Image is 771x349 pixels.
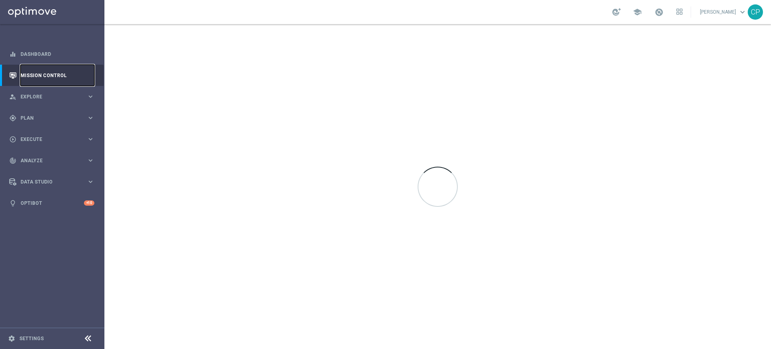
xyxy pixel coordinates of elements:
[20,137,87,142] span: Execute
[9,179,95,185] button: Data Studio keyboard_arrow_right
[87,157,94,164] i: keyboard_arrow_right
[699,6,748,18] a: [PERSON_NAME]keyboard_arrow_down
[748,4,763,20] div: CP
[20,65,94,86] a: Mission Control
[9,178,87,186] div: Data Studio
[9,157,16,164] i: track_changes
[19,336,44,341] a: Settings
[9,200,16,207] i: lightbulb
[9,114,16,122] i: gps_fixed
[9,157,87,164] div: Analyze
[9,72,95,79] button: Mission Control
[9,136,87,143] div: Execute
[9,51,16,58] i: equalizer
[87,93,94,100] i: keyboard_arrow_right
[87,178,94,186] i: keyboard_arrow_right
[9,114,87,122] div: Plan
[9,94,95,100] button: person_search Explore keyboard_arrow_right
[9,157,95,164] button: track_changes Analyze keyboard_arrow_right
[87,135,94,143] i: keyboard_arrow_right
[9,115,95,121] button: gps_fixed Plan keyboard_arrow_right
[9,200,95,206] button: lightbulb Optibot +10
[9,93,16,100] i: person_search
[84,200,94,206] div: +10
[633,8,642,16] span: school
[20,158,87,163] span: Analyze
[20,180,87,184] span: Data Studio
[20,94,87,99] span: Explore
[9,65,94,86] div: Mission Control
[20,43,94,65] a: Dashboard
[9,136,16,143] i: play_circle_outline
[9,43,94,65] div: Dashboard
[8,335,15,342] i: settings
[9,136,95,143] button: play_circle_outline Execute keyboard_arrow_right
[9,192,94,214] div: Optibot
[20,116,87,120] span: Plan
[20,192,84,214] a: Optibot
[87,114,94,122] i: keyboard_arrow_right
[9,51,95,57] button: equalizer Dashboard
[738,8,747,16] span: keyboard_arrow_down
[9,93,87,100] div: Explore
